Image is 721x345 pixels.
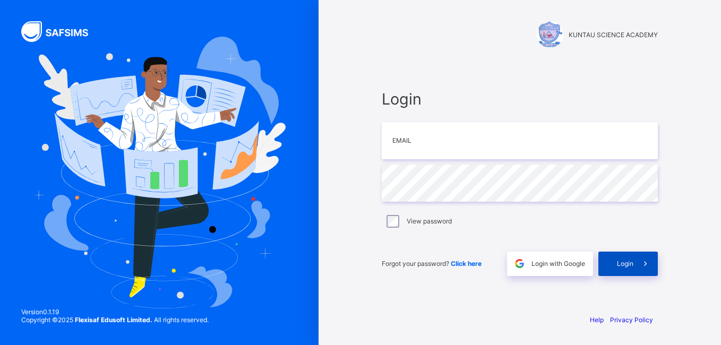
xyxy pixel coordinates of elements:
img: SAFSIMS Logo [21,21,101,42]
img: Hero Image [33,37,286,308]
span: Login [382,90,658,108]
label: View password [407,217,452,225]
img: google.396cfc9801f0270233282035f929180a.svg [513,257,526,270]
span: KUNTAU SCIENCE ACADEMY [569,31,658,39]
span: Login [617,260,633,268]
span: Version 0.1.19 [21,308,209,316]
a: Click here [451,260,482,268]
strong: Flexisaf Edusoft Limited. [75,316,152,324]
span: Copyright © 2025 All rights reserved. [21,316,209,324]
a: Privacy Policy [610,316,653,324]
a: Help [590,316,604,324]
span: Forgot your password? [382,260,482,268]
span: Login with Google [531,260,585,268]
